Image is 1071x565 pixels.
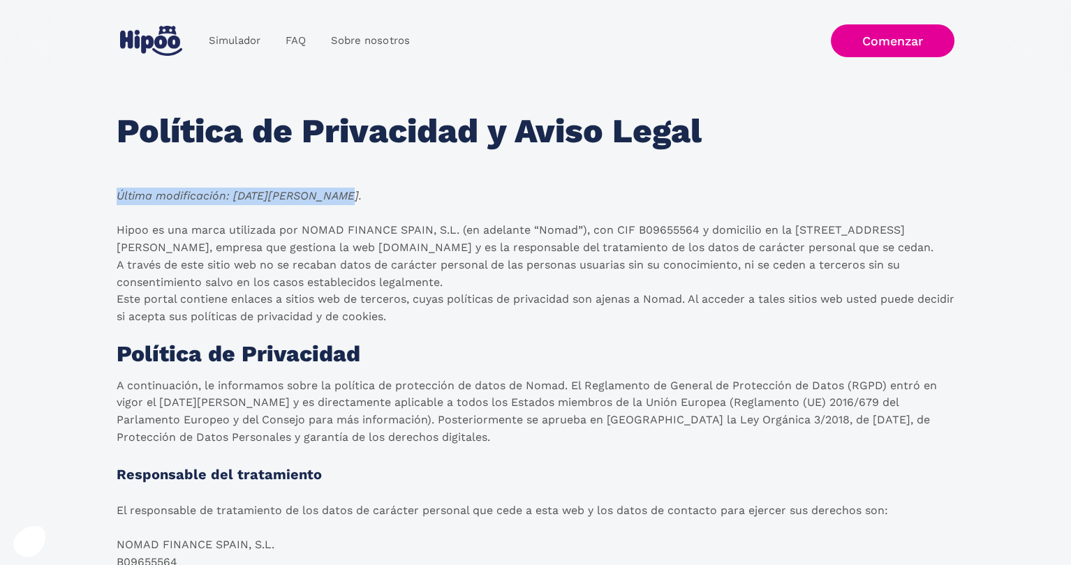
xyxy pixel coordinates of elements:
[117,189,362,202] em: Última modificación: [DATE][PERSON_NAME].
[273,27,318,54] a: FAQ
[117,466,322,483] strong: Responsable del tratamiento
[117,222,954,326] p: Hipoo es una marca utilizada por NOMAD FINANCE SPAIN, S.L. (en adelante “Nomad”), con CIF B096555...
[117,113,702,150] h1: Política de Privacidad y Aviso Legal
[196,27,273,54] a: Simulador
[117,377,954,446] p: A continuación, le informamos sobre la política de protección de datos de Nomad. El Reglamento de...
[318,27,422,54] a: Sobre nosotros
[117,342,360,366] h1: Política de Privacidad
[831,24,954,57] a: Comenzar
